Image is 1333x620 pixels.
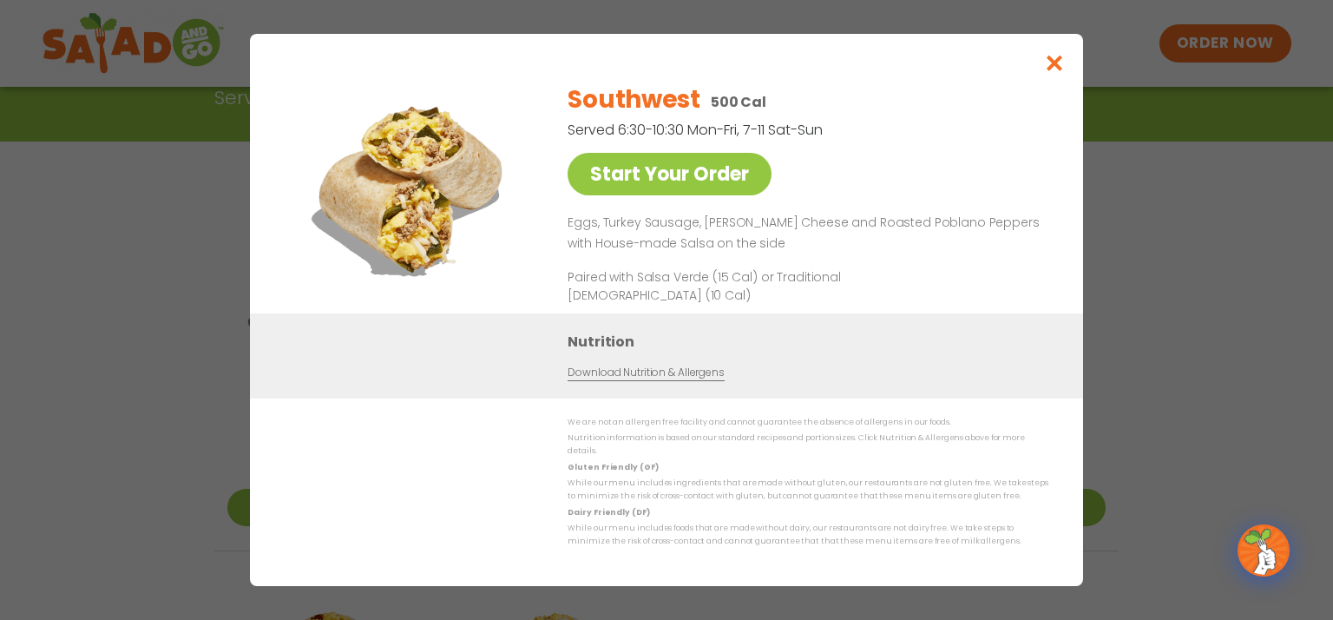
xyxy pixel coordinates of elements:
[568,522,1048,549] p: While our menu includes foods that are made without dairy, our restaurants are not dairy free. We...
[568,331,1057,353] h3: Nutrition
[1027,34,1083,92] button: Close modal
[568,213,1041,254] p: Eggs, Turkey Sausage, [PERSON_NAME] Cheese and Roasted Poblano Peppers with House-made Salsa on t...
[568,477,1048,504] p: While our menu includes ingredients that are made without gluten, our restaurants are not gluten ...
[568,416,1048,429] p: We are not an allergen free facility and cannot guarantee the absence of allergens in our foods.
[568,365,724,381] a: Download Nutrition & Allergens
[568,153,772,195] a: Start Your Order
[1239,526,1288,575] img: wpChatIcon
[568,119,958,141] p: Served 6:30-10:30 Mon-Fri, 7-11 Sat-Sun
[289,69,532,312] img: Featured product photo for Southwest
[568,268,889,305] p: Paired with Salsa Verde (15 Cal) or Traditional [DEMOGRAPHIC_DATA] (10 Cal)
[568,82,699,118] h2: Southwest
[568,507,649,518] strong: Dairy Friendly (DF)
[711,91,766,113] p: 500 Cal
[568,462,658,472] strong: Gluten Friendly (GF)
[568,432,1048,458] p: Nutrition information is based on our standard recipes and portion sizes. Click Nutrition & Aller...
